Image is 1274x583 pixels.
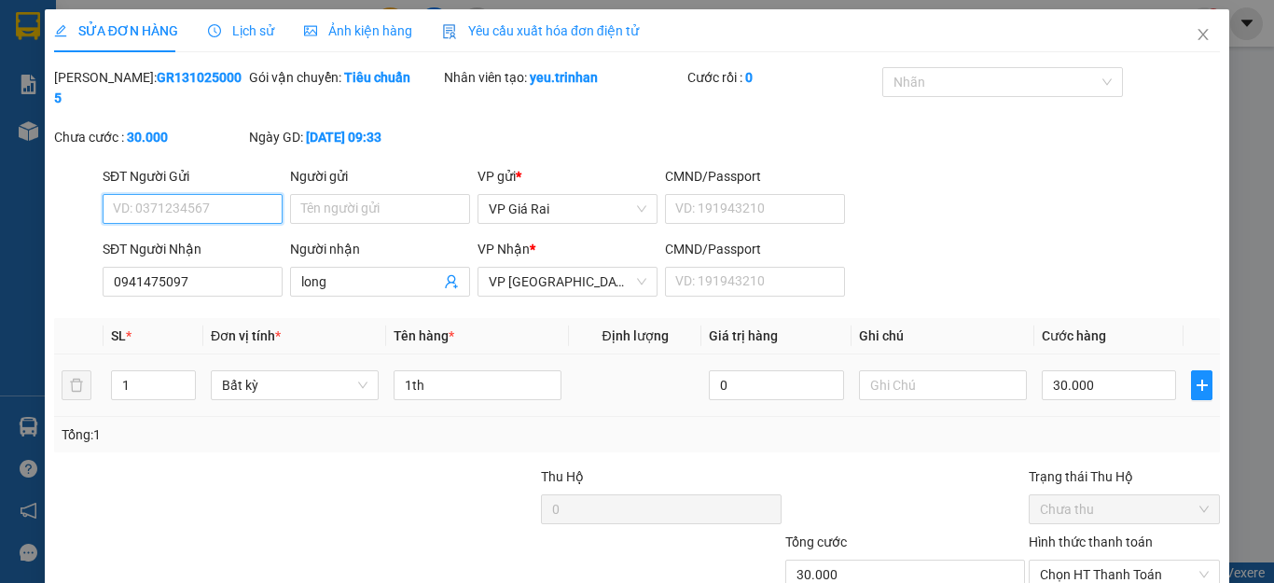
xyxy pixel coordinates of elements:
[54,24,67,37] span: edit
[665,166,845,187] div: CMND/Passport
[107,91,122,106] span: phone
[290,166,470,187] div: Người gửi
[54,23,178,38] span: SỬA ĐƠN HÀNG
[8,41,355,88] li: [STREET_ADDRESS][PERSON_NAME]
[54,127,245,147] div: Chưa cước :
[103,239,283,259] div: SĐT Người Nhận
[478,242,530,257] span: VP Nhận
[709,328,778,343] span: Giá trị hàng
[249,67,440,88] div: Gói vận chuyển:
[852,318,1034,354] th: Ghi chú
[478,166,658,187] div: VP gửi
[1196,27,1211,42] span: close
[745,70,753,85] b: 0
[222,371,367,399] span: Bất kỳ
[54,67,245,108] div: [PERSON_NAME]:
[344,70,410,85] b: Tiêu chuẩn
[62,424,493,445] div: Tổng: 1
[541,469,584,484] span: Thu Hộ
[785,534,847,549] span: Tổng cước
[103,166,283,187] div: SĐT Người Gửi
[107,12,201,35] b: TRÍ NHÂN
[306,130,381,145] b: [DATE] 09:33
[1029,534,1153,549] label: Hình thức thanh toán
[1040,495,1209,523] span: Chưa thu
[394,328,454,343] span: Tên hàng
[444,67,684,88] div: Nhân viên tạo:
[111,328,126,343] span: SL
[127,130,168,145] b: 30.000
[304,23,412,38] span: Ảnh kiện hàng
[489,195,646,223] span: VP Giá Rai
[489,268,646,296] span: VP Sài Gòn
[1042,328,1106,343] span: Cước hàng
[1192,378,1212,393] span: plus
[290,239,470,259] div: Người nhận
[1191,370,1212,400] button: plus
[602,328,668,343] span: Định lượng
[8,139,191,170] b: GỬI : VP Giá Rai
[442,23,639,38] span: Yêu cầu xuất hóa đơn điện tử
[211,328,281,343] span: Đơn vị tính
[1177,9,1229,62] button: Close
[444,274,459,289] span: user-add
[1029,466,1220,487] div: Trạng thái Thu Hộ
[304,24,317,37] span: picture
[394,370,561,400] input: VD: Bàn, Ghế
[249,127,440,147] div: Ngày GD:
[442,24,457,39] img: icon
[859,370,1027,400] input: Ghi Chú
[530,70,598,85] b: yeu.trinhan
[208,23,274,38] span: Lịch sử
[665,239,845,259] div: CMND/Passport
[62,370,91,400] button: delete
[687,67,879,88] div: Cước rồi :
[8,88,355,111] li: 0983 44 7777
[107,45,122,60] span: environment
[208,24,221,37] span: clock-circle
